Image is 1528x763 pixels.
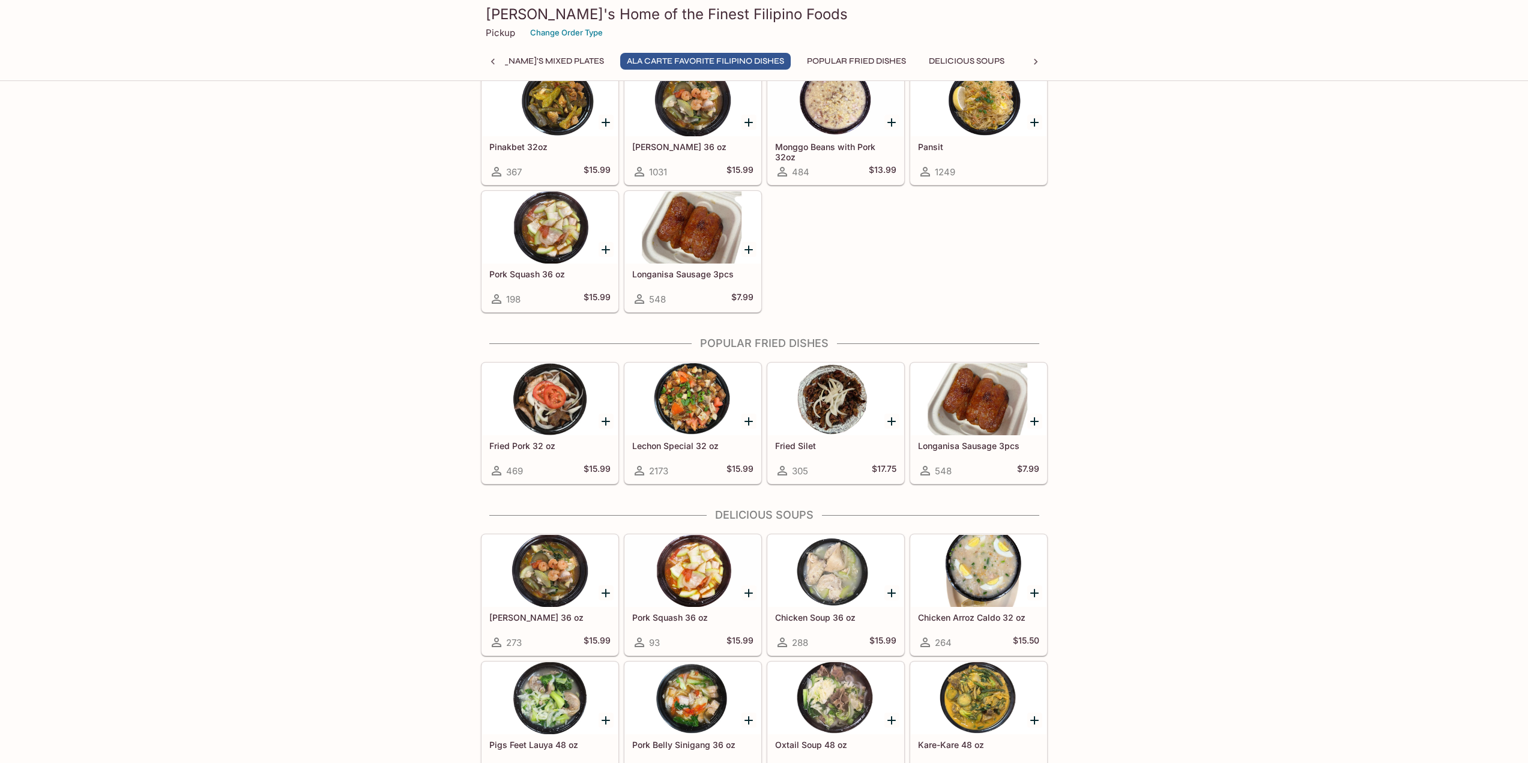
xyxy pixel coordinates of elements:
h5: Pansit [918,142,1039,152]
h5: $17.75 [872,463,896,478]
a: Fried Silet305$17.75 [767,363,904,484]
button: Add Pigs Feet Lauya 48 oz [599,713,614,728]
button: [PERSON_NAME]'s Mixed Plates [457,53,611,70]
button: Add Sari Sari 36 oz [741,115,756,130]
div: Fried Silet [768,363,904,435]
h3: [PERSON_NAME]'s Home of the Finest Filipino Foods [486,5,1043,23]
span: 273 [506,637,522,648]
a: [PERSON_NAME] 36 oz273$15.99 [482,534,618,656]
h5: Pigs Feet Lauya 48 oz [489,740,611,750]
h5: $15.99 [584,463,611,478]
div: Pigs Feet Lauya 48 oz [482,662,618,734]
div: Sari Sari 36 oz [482,535,618,607]
button: Popular Fried Dishes [800,53,913,70]
a: Pinakbet 32oz367$15.99 [482,64,618,185]
div: Pinakbet 32oz [482,64,618,136]
a: Monggo Beans with Pork 32oz484$13.99 [767,64,904,185]
h5: Lechon Special 32 oz [632,441,753,451]
h5: $13.99 [869,164,896,179]
button: Ala Carte Favorite Filipino Dishes [620,53,791,70]
div: Chicken Soup 36 oz [768,535,904,607]
button: Add Sari Sari 36 oz [599,585,614,600]
button: Add Lechon Special 32 oz [741,414,756,429]
p: Pickup [486,27,515,38]
div: Longanisa Sausage 3pcs [625,192,761,264]
div: Oxtail Soup 48 oz [768,662,904,734]
div: Longanisa Sausage 3pcs [911,363,1046,435]
a: Chicken Soup 36 oz288$15.99 [767,534,904,656]
h5: $15.99 [726,463,753,478]
div: Monggo Beans with Pork 32oz [768,64,904,136]
span: 548 [935,465,952,477]
h5: $15.99 [726,635,753,650]
h4: Delicious Soups [481,508,1048,522]
button: Add Chicken Soup 36 oz [884,585,899,600]
button: Delicious Soups [922,53,1011,70]
a: Pork Squash 36 oz93$15.99 [624,534,761,656]
span: 305 [792,465,808,477]
button: Add Longanisa Sausage 3pcs [1027,414,1042,429]
a: Pork Squash 36 oz198$15.99 [482,191,618,312]
h5: $7.99 [731,292,753,306]
h5: $15.50 [1013,635,1039,650]
span: 288 [792,637,808,648]
button: Add Pinakbet 32oz [599,115,614,130]
a: Longanisa Sausage 3pcs548$7.99 [624,191,761,312]
a: Lechon Special 32 oz2173$15.99 [624,363,761,484]
div: Chicken Arroz Caldo 32 oz [911,535,1046,607]
a: Longanisa Sausage 3pcs548$7.99 [910,363,1047,484]
h5: $15.99 [584,164,611,179]
h5: [PERSON_NAME] 36 oz [632,142,753,152]
div: Fried Pork 32 oz [482,363,618,435]
h5: $15.99 [726,164,753,179]
div: Pork Squash 36 oz [625,535,761,607]
h5: Pork Squash 36 oz [632,612,753,623]
div: Pork Squash 36 oz [482,192,618,264]
h5: Chicken Arroz Caldo 32 oz [918,612,1039,623]
h5: Pinakbet 32oz [489,142,611,152]
h5: Pork Squash 36 oz [489,269,611,279]
h5: Monggo Beans with Pork 32oz [775,142,896,161]
button: Add Pork Belly Sinigang 36 oz [741,713,756,728]
button: Add Fried Pork 32 oz [599,414,614,429]
button: Squid and Shrimp Dishes [1021,53,1147,70]
h5: Kare-Kare 48 oz [918,740,1039,750]
h5: Longanisa Sausage 3pcs [632,269,753,279]
span: 548 [649,294,666,305]
button: Add Oxtail Soup 48 oz [884,713,899,728]
span: 93 [649,637,660,648]
button: Add Chicken Arroz Caldo 32 oz [1027,585,1042,600]
button: Add Pansit [1027,115,1042,130]
button: Add Longanisa Sausage 3pcs [741,242,756,257]
div: Sari Sari 36 oz [625,64,761,136]
div: Pansit [911,64,1046,136]
a: Fried Pork 32 oz469$15.99 [482,363,618,484]
button: Add Kare-Kare 48 oz [1027,713,1042,728]
span: 1031 [649,166,667,178]
button: Add Monggo Beans with Pork 32oz [884,115,899,130]
h5: $15.99 [584,635,611,650]
span: 469 [506,465,523,477]
h5: $7.99 [1017,463,1039,478]
h4: Popular Fried Dishes [481,337,1048,350]
h5: Chicken Soup 36 oz [775,612,896,623]
div: Pork Belly Sinigang 36 oz [625,662,761,734]
span: 264 [935,637,952,648]
span: 484 [792,166,809,178]
span: 198 [506,294,521,305]
h5: $15.99 [869,635,896,650]
button: Add Fried Silet [884,414,899,429]
div: Kare-Kare 48 oz [911,662,1046,734]
span: 367 [506,166,522,178]
button: Add Pork Squash 36 oz [741,585,756,600]
a: Chicken Arroz Caldo 32 oz264$15.50 [910,534,1047,656]
h5: $15.99 [584,292,611,306]
a: [PERSON_NAME] 36 oz1031$15.99 [624,64,761,185]
h5: [PERSON_NAME] 36 oz [489,612,611,623]
span: 2173 [649,465,668,477]
h5: Fried Silet [775,441,896,451]
span: 1249 [935,166,955,178]
a: Pansit1249 [910,64,1047,185]
h5: Pork Belly Sinigang 36 oz [632,740,753,750]
button: Add Pork Squash 36 oz [599,242,614,257]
